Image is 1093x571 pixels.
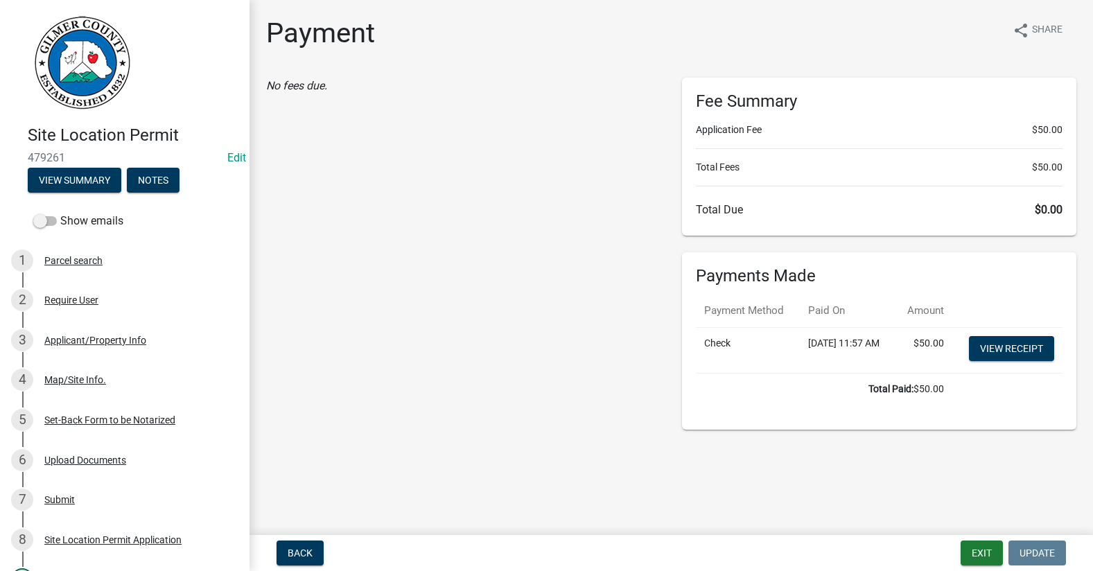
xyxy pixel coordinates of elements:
[28,151,222,164] span: 479261
[1013,22,1029,39] i: share
[1032,123,1063,137] span: $50.00
[696,373,953,405] td: $50.00
[44,535,182,545] div: Site Location Permit Application
[696,266,1063,286] h6: Payments Made
[11,489,33,511] div: 7
[1008,541,1066,565] button: Update
[1020,547,1055,559] span: Update
[28,125,238,146] h4: Site Location Permit
[800,327,895,373] td: [DATE] 11:57 AM
[961,541,1003,565] button: Exit
[696,91,1063,112] h6: Fee Summary
[969,336,1054,361] a: View receipt
[277,541,324,565] button: Back
[696,295,800,327] th: Payment Method
[1002,17,1074,44] button: shareShare
[44,375,106,385] div: Map/Site Info.
[44,256,103,265] div: Parcel search
[44,455,126,465] div: Upload Documents
[28,15,132,111] img: Gilmer County, Georgia
[11,449,33,471] div: 6
[127,175,180,186] wm-modal-confirm: Notes
[11,369,33,391] div: 4
[696,123,1063,137] li: Application Fee
[11,529,33,551] div: 8
[895,295,952,327] th: Amount
[288,547,313,559] span: Back
[44,335,146,345] div: Applicant/Property Info
[696,327,800,373] td: Check
[44,495,75,504] div: Submit
[227,151,246,164] a: Edit
[800,295,895,327] th: Paid On
[1035,203,1063,216] span: $0.00
[895,327,952,373] td: $50.00
[127,168,180,193] button: Notes
[266,17,375,50] h1: Payment
[868,383,913,394] b: Total Paid:
[227,151,246,164] wm-modal-confirm: Edit Application Number
[44,415,175,425] div: Set-Back Form to be Notarized
[28,175,121,186] wm-modal-confirm: Summary
[11,329,33,351] div: 3
[33,213,123,229] label: Show emails
[1032,160,1063,175] span: $50.00
[11,289,33,311] div: 2
[28,168,121,193] button: View Summary
[266,79,327,92] i: No fees due.
[11,249,33,272] div: 1
[696,203,1063,216] h6: Total Due
[1032,22,1063,39] span: Share
[696,160,1063,175] li: Total Fees
[44,295,98,305] div: Require User
[11,409,33,431] div: 5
